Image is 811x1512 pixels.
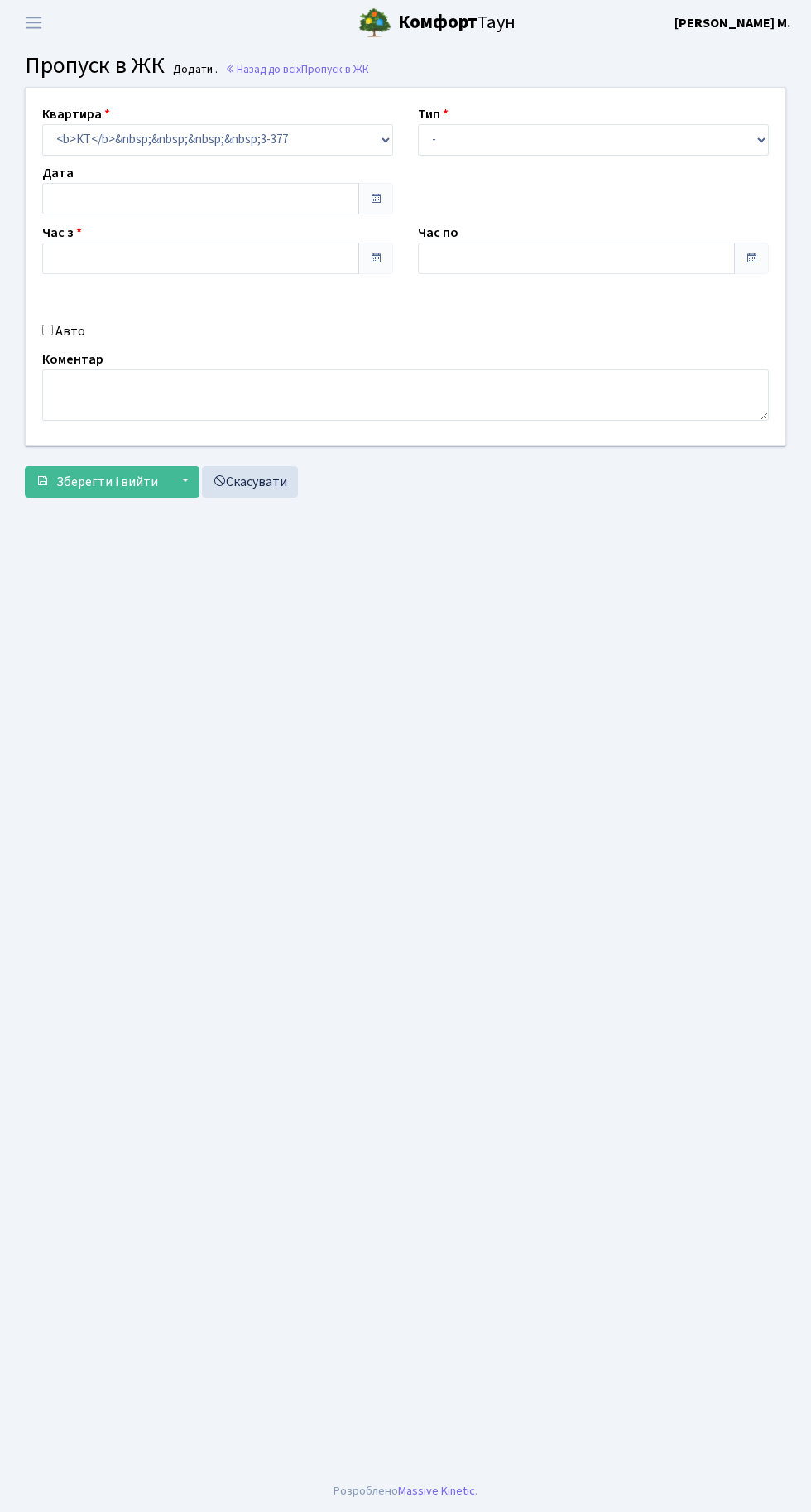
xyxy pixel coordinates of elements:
[334,1482,477,1500] div: Розроблено .
[418,223,458,243] label: Час по
[42,104,110,124] label: Квартира
[25,466,169,498] button: Зберегти і вийти
[25,49,165,82] span: Пропуск в ЖК
[674,13,791,33] a: [PERSON_NAME] М.
[674,14,791,32] b: [PERSON_NAME] М.
[301,61,369,77] span: Пропуск в ЖК
[202,466,298,498] a: Скасувати
[42,223,82,243] label: Час з
[225,61,369,77] a: Назад до всіхПропуск в ЖК
[56,473,158,491] span: Зберегти і вийти
[398,9,516,37] span: Таун
[42,163,74,183] label: Дата
[358,7,391,40] img: logo.png
[398,9,477,36] b: Комфорт
[13,9,55,36] button: Переключити навігацію
[42,349,103,369] label: Коментар
[418,104,449,124] label: Тип
[398,1482,475,1500] a: Massive Kinetic
[55,321,85,341] label: Авто
[170,63,218,77] small: Додати .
